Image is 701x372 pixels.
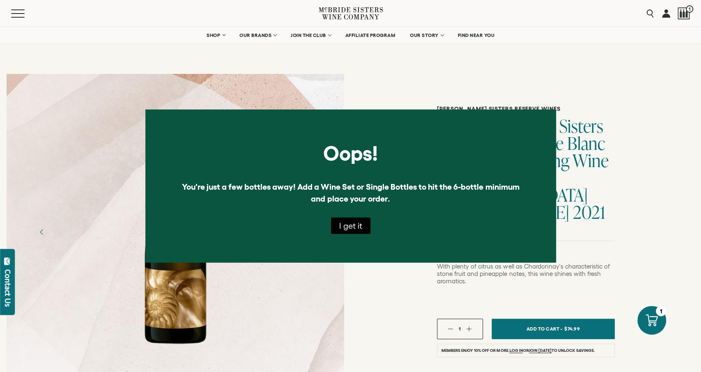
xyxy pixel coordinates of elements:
a: OUR BRANDS [234,27,281,44]
li: Members enjoy 10% off or more. or to unlock savings. [437,344,615,357]
a: FIND NEAR YOU [453,27,500,44]
li: You're just a few bottles away! Add a Wine Set or Single Bottles to hit the 6-bottle minimum and ... [174,181,527,205]
button: Mobile Menu Trigger [11,9,41,18]
span: OUR BRANDS [239,32,271,38]
a: Log in [509,348,523,353]
span: Add To Cart - [526,323,563,335]
div: Oops! [174,138,527,169]
a: join [DATE] [529,348,552,353]
span: 1 [459,326,461,331]
span: With plenty of citrus as well as Chardonnay's characteristic of stone fruit and pineapple notes, ... [437,263,610,285]
a: AFFILIATE PROGRAM [340,27,401,44]
a: OUR STORY [405,27,448,44]
span: SHOP [207,32,221,38]
span: 1 [686,5,693,13]
span: $74.99 [564,323,580,335]
a: SHOP [201,27,230,44]
div: 1 [656,306,666,316]
span: JOIN THE CLUB [291,32,326,38]
span: OUR STORY [410,32,439,38]
button: Add To Cart - $74.99 [492,319,615,339]
div: Contact Us [4,269,12,307]
span: FIND NEAR YOU [458,32,495,38]
button: Previous [31,221,53,243]
a: JOIN THE CLUB [285,27,336,44]
h6: [PERSON_NAME] Sisters Reserve Wines [437,106,615,113]
button: I get it [331,217,370,234]
span: AFFILIATE PROGRAM [345,32,395,38]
